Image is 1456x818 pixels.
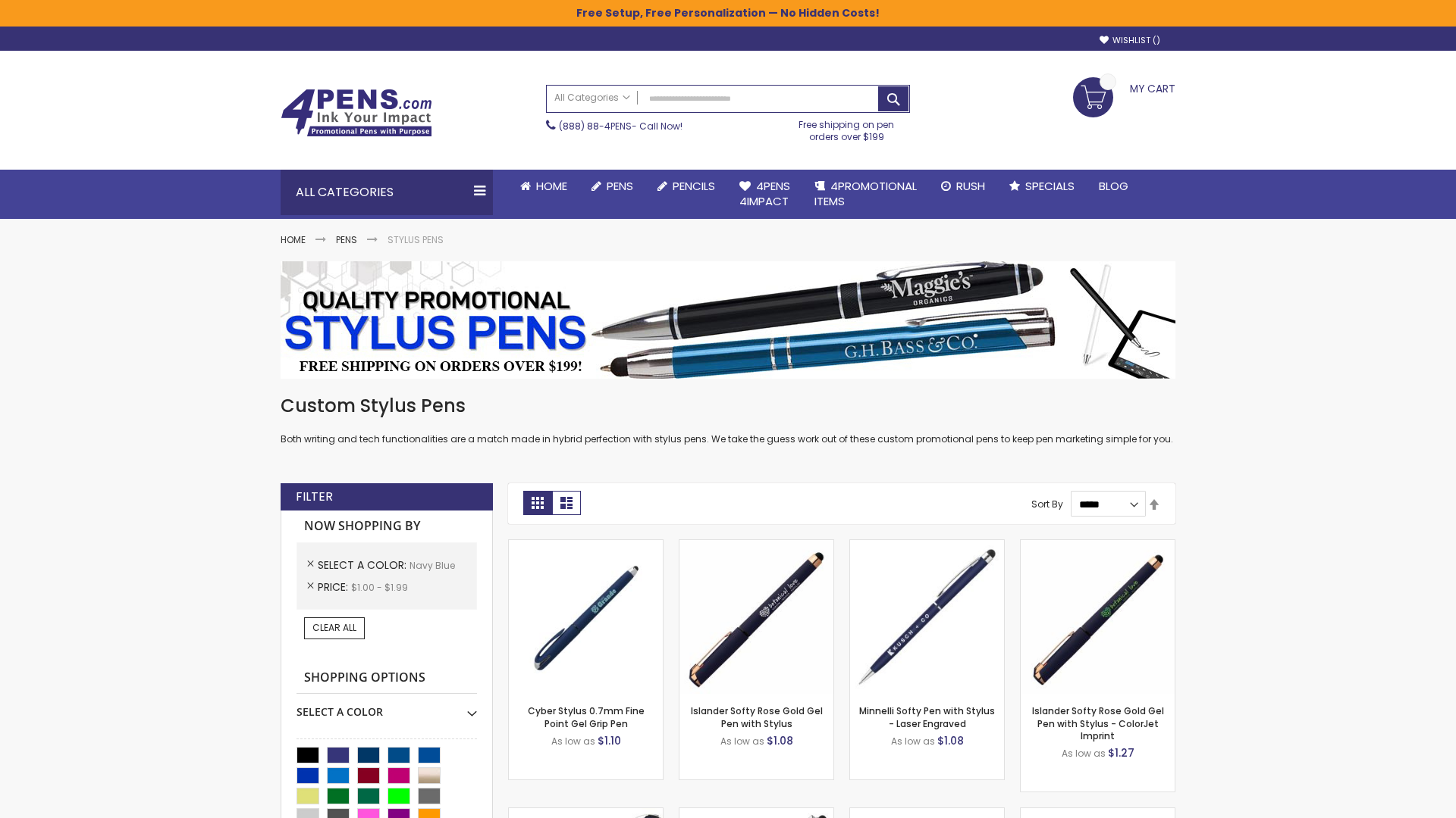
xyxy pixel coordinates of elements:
span: $1.10 [598,733,621,748]
span: As low as [551,735,595,748]
a: Wishlist [1100,35,1160,46]
img: Cyber Stylus 0.7mm Fine Point Gel Grip Pen-Navy Blue [509,540,663,694]
span: Pencils [673,178,715,194]
span: $1.27 [1108,745,1134,760]
span: Navy Blue [409,559,455,572]
span: Specials [1025,178,1075,194]
a: Islander Softy Rose Gold Gel Pen with Stylus [691,704,823,729]
img: Minnelli Softy Pen with Stylus - Laser Engraved-Navy Blue [850,540,1004,694]
strong: Now Shopping by [297,510,477,542]
a: 4PROMOTIONALITEMS [802,170,929,219]
span: As low as [1062,747,1106,760]
span: $1.08 [937,733,964,748]
label: Sort By [1031,498,1063,510]
a: Home [281,233,306,246]
a: All Categories [547,86,638,111]
h1: Custom Stylus Pens [281,394,1175,418]
span: Select A Color [318,557,409,573]
div: All Categories [281,170,493,215]
a: Rush [929,170,997,203]
span: Pens [607,178,633,194]
a: Pens [336,233,357,246]
a: Pencils [645,170,727,203]
div: Free shipping on pen orders over $199 [783,113,911,143]
a: Islander Softy Rose Gold Gel Pen with Stylus - ColorJet Imprint [1032,704,1164,742]
span: 4PROMOTIONAL ITEMS [814,178,917,209]
a: Blog [1087,170,1141,203]
span: As low as [720,735,764,748]
span: Price [318,579,351,595]
a: Clear All [304,617,365,638]
img: Stylus Pens [281,261,1175,379]
span: $1.00 - $1.99 [351,581,408,594]
a: Cyber Stylus 0.7mm Fine Point Gel Grip Pen-Navy Blue [509,539,663,552]
a: Minnelli Softy Pen with Stylus - Laser Engraved-Navy Blue [850,539,1004,552]
strong: Shopping Options [297,662,477,695]
span: Home [536,178,567,194]
img: Islander Softy Rose Gold Gel Pen with Stylus-Navy Blue [679,540,833,694]
div: Select A Color [297,694,477,720]
a: Cyber Stylus 0.7mm Fine Point Gel Grip Pen [528,704,645,729]
img: 4Pens Custom Pens and Promotional Products [281,89,432,137]
span: $1.08 [767,733,793,748]
span: Rush [956,178,985,194]
a: Home [508,170,579,203]
strong: Grid [523,491,552,515]
a: (888) 88-4PENS [559,120,632,133]
span: As low as [891,735,935,748]
a: 4Pens4impact [727,170,802,219]
span: Blog [1099,178,1128,194]
span: 4Pens 4impact [739,178,790,209]
a: Islander Softy Rose Gold Gel Pen with Stylus-Navy Blue [679,539,833,552]
span: All Categories [554,92,630,104]
a: Pens [579,170,645,203]
img: Islander Softy Rose Gold Gel Pen with Stylus - ColorJet Imprint-Navy Blue [1021,540,1175,694]
a: Islander Softy Rose Gold Gel Pen with Stylus - ColorJet Imprint-Navy Blue [1021,539,1175,552]
a: Minnelli Softy Pen with Stylus - Laser Engraved [859,704,995,729]
span: - Call Now! [559,120,682,133]
div: Both writing and tech functionalities are a match made in hybrid perfection with stylus pens. We ... [281,394,1175,446]
strong: Filter [296,489,333,505]
strong: Stylus Pens [388,233,444,246]
a: Specials [997,170,1087,203]
span: Clear All [312,621,356,634]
